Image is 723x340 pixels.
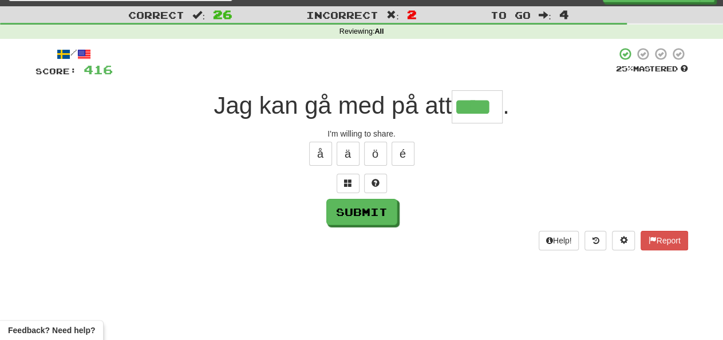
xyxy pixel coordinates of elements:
span: To go [491,9,531,21]
span: Open feedback widget [8,325,95,336]
span: Incorrect [306,9,378,21]
span: : [539,10,551,20]
span: Score: [35,66,77,76]
button: Switch sentence to multiple choice alt+p [337,174,359,193]
button: Help! [539,231,579,250]
div: / [35,47,113,61]
button: Submit [326,199,397,225]
div: I'm willing to share. [35,128,688,139]
span: . [503,92,509,119]
button: Round history (alt+y) [584,231,606,250]
button: ä [337,142,359,166]
button: Report [641,231,688,250]
strong: All [374,27,384,35]
button: ö [364,142,387,166]
span: 4 [559,7,569,21]
span: 25 % [616,64,633,73]
button: å [309,142,332,166]
span: Correct [128,9,184,21]
div: Mastered [616,64,688,74]
span: Jag kan gå med på att [214,92,452,119]
span: 416 [84,62,113,77]
button: é [392,142,414,166]
span: 26 [213,7,232,21]
span: : [192,10,205,20]
span: 2 [407,7,417,21]
span: : [386,10,399,20]
button: Single letter hint - you only get 1 per sentence and score half the points! alt+h [364,174,387,193]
